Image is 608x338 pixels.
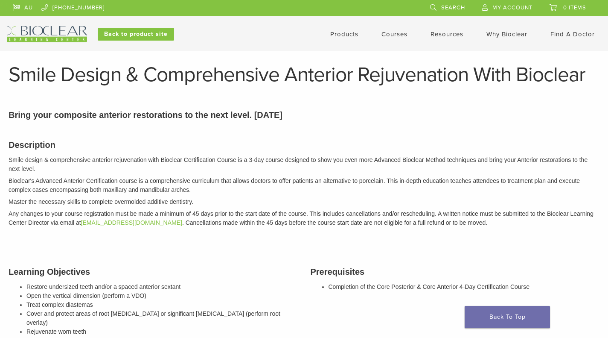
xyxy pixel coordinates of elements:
[311,265,600,278] h3: Prerequisites
[9,65,599,85] h1: Smile Design & Comprehensive Anterior Rejuvenation With Bioclear
[7,26,87,42] img: Bioclear
[431,30,463,38] a: Resources
[9,265,298,278] h3: Learning Objectives
[81,219,182,226] a: [EMAIL_ADDRESS][DOMAIN_NAME]
[441,4,465,11] span: Search
[492,4,532,11] span: My Account
[563,4,586,11] span: 0 items
[329,282,600,291] li: Completion of the Core Posterior & Core Anterior 4-Day Certification Course
[330,30,358,38] a: Products
[9,210,593,226] em: Any changes to your course registration must be made a minimum of 45 days prior to the start date...
[26,291,298,300] li: Open the vertical dimension (perform a VDO)
[550,30,595,38] a: Find A Doctor
[26,309,298,327] li: Cover and protect areas of root [MEDICAL_DATA] or significant [MEDICAL_DATA] (perform root overlay)
[9,176,599,194] p: Bioclear's Advanced Anterior Certification course is a comprehensive curriculum that allows docto...
[98,28,174,41] a: Back to product site
[9,138,599,151] h3: Description
[9,197,599,206] p: Master the necessary skills to complete overmolded additive dentistry.
[9,156,599,173] p: Smile design & comprehensive anterior rejuvenation with Bioclear Certification Course is a 3-day ...
[465,306,550,328] a: Back To Top
[26,282,298,291] li: Restore undersized teeth and/or a spaced anterior sextant
[26,300,298,309] li: Treat complex diastemas
[9,109,599,121] p: Bring your composite anterior restorations to the next level. [DATE]
[26,327,298,336] li: Rejuvenate worn teeth
[381,30,407,38] a: Courses
[486,30,527,38] a: Why Bioclear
